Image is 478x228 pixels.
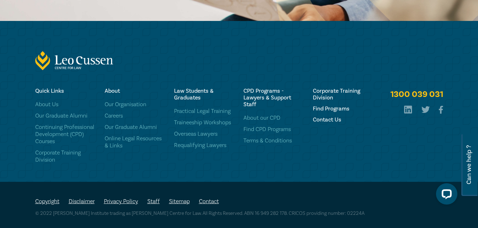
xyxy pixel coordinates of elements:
h6: About [105,88,166,94]
a: Privacy Policy [104,198,138,205]
a: Find CPD Programs [243,126,304,133]
a: About Us [35,101,96,108]
h6: Quick Links [35,88,96,94]
a: Requalifying Lawyers [174,142,235,149]
a: Our Organisation [105,101,166,108]
a: Corporate Training Division [35,149,96,163]
a: About our CPD [243,114,304,121]
p: © 2022 [PERSON_NAME] Institute trading as [PERSON_NAME] Centre for Law. All Rights Reserved. ABN ... [35,209,443,217]
h6: Law Students & Graduates [174,88,235,101]
a: Our Graduate Alumni [105,124,166,131]
a: Practical Legal Training [174,108,235,115]
span: Can we help ? [466,138,472,192]
a: Staff [147,198,160,205]
a: Terms & Conditions [243,137,304,144]
a: Sitemap [169,198,190,205]
a: Careers [105,112,166,119]
h6: CPD Programs - Lawyers & Support Staff [243,88,304,108]
a: Copyright [35,198,59,205]
a: 1300 039 031 [390,88,443,101]
a: Corporate Training Division [313,88,374,101]
a: Contact Us [313,116,374,123]
iframe: LiveChat chat widget [430,180,460,210]
a: Contact [199,198,219,205]
a: Continuing Professional Development (CPD) Courses [35,124,96,145]
a: Overseas Lawyers [174,130,235,137]
a: Find Programs [313,105,374,112]
a: Our Graduate Alumni [35,112,96,119]
a: Traineeship Workshops [174,119,235,126]
a: Disclaimer [69,198,95,205]
a: Online Legal Resources & Links [105,135,166,149]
